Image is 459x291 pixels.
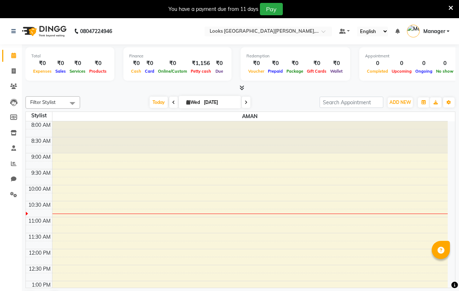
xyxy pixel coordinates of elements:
[19,21,68,41] img: logo
[414,69,434,74] span: Ongoing
[328,59,344,68] div: ₹0
[54,59,68,68] div: ₹0
[156,69,189,74] span: Online/Custom
[30,99,56,105] span: Filter Stylist
[389,100,411,105] span: ADD NEW
[150,97,168,108] span: Today
[185,100,202,105] span: Wed
[68,59,87,68] div: ₹0
[390,69,414,74] span: Upcoming
[434,69,455,74] span: No show
[80,21,112,41] b: 08047224946
[390,59,414,68] div: 0
[156,59,189,68] div: ₹0
[30,121,52,129] div: 8:00 AM
[30,169,52,177] div: 9:30 AM
[189,59,213,68] div: ₹1,156
[285,59,305,68] div: ₹0
[143,59,156,68] div: ₹0
[169,5,258,13] div: You have a payment due from 11 days
[27,265,52,273] div: 12:30 PM
[30,137,52,145] div: 8:30 AM
[214,69,225,74] span: Due
[27,233,52,241] div: 11:30 AM
[365,59,390,68] div: 0
[266,59,285,68] div: ₹0
[52,112,448,121] span: AMAN
[27,201,52,209] div: 10:30 AM
[305,69,328,74] span: Gift Cards
[328,69,344,74] span: Wallet
[434,59,455,68] div: 0
[202,97,238,108] input: 2025-09-03
[27,185,52,193] div: 10:00 AM
[27,249,52,257] div: 12:00 PM
[213,59,226,68] div: ₹0
[87,69,108,74] span: Products
[27,217,52,225] div: 11:00 AM
[31,59,54,68] div: ₹0
[189,69,213,74] span: Petty cash
[129,59,143,68] div: ₹0
[388,97,413,108] button: ADD NEW
[246,53,344,59] div: Redemption
[260,3,283,15] button: Pay
[414,59,434,68] div: 0
[129,69,143,74] span: Cash
[31,53,108,59] div: Total
[320,97,383,108] input: Search Appointment
[246,69,266,74] span: Voucher
[30,153,52,161] div: 9:00 AM
[285,69,305,74] span: Package
[266,69,285,74] span: Prepaid
[87,59,108,68] div: ₹0
[365,53,455,59] div: Appointment
[365,69,390,74] span: Completed
[143,69,156,74] span: Card
[423,28,445,35] span: Manager
[68,69,87,74] span: Services
[305,59,328,68] div: ₹0
[246,59,266,68] div: ₹0
[30,281,52,289] div: 1:00 PM
[26,112,52,120] div: Stylist
[129,53,226,59] div: Finance
[54,69,68,74] span: Sales
[31,69,54,74] span: Expenses
[407,25,420,37] img: Manager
